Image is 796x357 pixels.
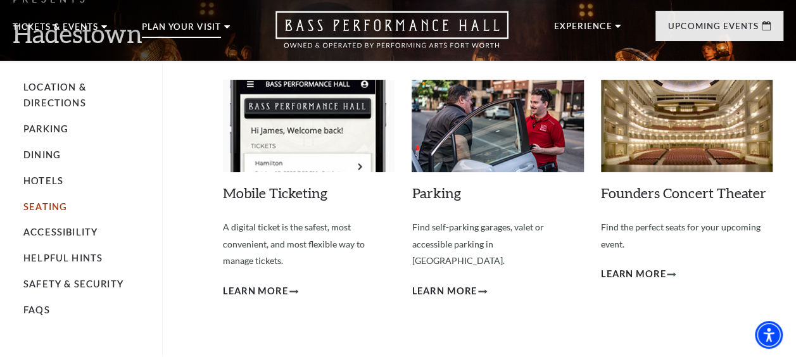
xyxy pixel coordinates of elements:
a: Helpful Hints [23,253,103,263]
p: Experience [554,22,612,37]
a: Parking [23,123,68,134]
a: Mobile Ticketing [223,184,327,201]
span: Learn More [223,284,288,299]
img: Parking [412,80,583,172]
img: Mobile Ticketing [223,80,395,172]
a: Founders Concert Theater [601,184,766,201]
span: Learn More [412,284,477,299]
a: Hotels [23,175,63,186]
p: Plan Your Visit [142,23,221,38]
a: Parking [412,184,460,201]
a: Learn More Founders Concert Theater [601,266,676,282]
p: Upcoming Events [668,22,759,37]
a: Safety & Security [23,279,123,289]
img: Founders Concert Theater [601,80,773,172]
p: Tickets & Events [13,23,98,38]
a: Learn More Mobile Ticketing [223,284,298,299]
a: Seating [23,201,67,212]
p: Find self-parking garages, valet or accessible parking in [GEOGRAPHIC_DATA]. [412,219,583,270]
a: Dining [23,149,61,160]
a: FAQs [23,304,50,315]
a: Open this option [230,11,554,61]
p: Find the perfect seats for your upcoming event. [601,219,773,253]
span: Learn More [601,266,666,282]
a: Learn More Parking [412,284,487,299]
a: Accessibility [23,227,98,237]
a: Location & Directions [23,82,86,108]
div: Accessibility Menu [755,321,783,349]
p: A digital ticket is the safest, most convenient, and most flexible way to manage tickets. [223,219,395,270]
